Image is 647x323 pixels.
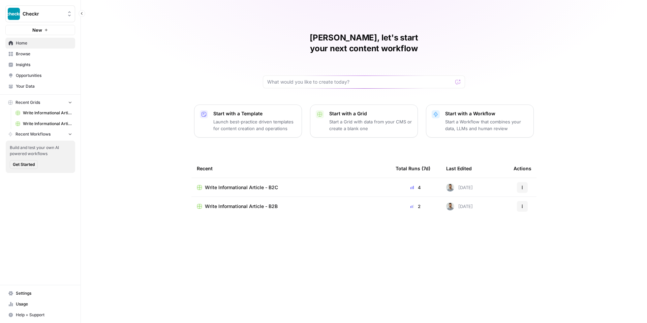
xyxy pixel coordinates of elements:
[16,301,72,307] span: Usage
[446,183,473,192] div: [DATE]
[329,118,412,132] p: Start a Grid with data from your CMS or create a blank one
[5,129,75,139] button: Recent Workflows
[16,40,72,46] span: Home
[310,105,418,138] button: Start with a GridStart a Grid with data from your CMS or create a blank one
[12,108,75,118] a: Write Informational Article - B2C
[16,290,72,296] span: Settings
[396,184,435,191] div: 4
[23,110,72,116] span: Write Informational Article - B2C
[5,81,75,92] a: Your Data
[446,159,472,178] div: Last Edited
[13,161,35,168] span: Get Started
[396,203,435,210] div: 2
[197,184,385,191] a: Write Informational Article - B2C
[16,131,51,137] span: Recent Workflows
[213,110,296,117] p: Start with a Template
[446,202,473,210] div: [DATE]
[12,118,75,129] a: Write Informational Article - B2B
[16,312,72,318] span: Help + Support
[445,118,528,132] p: Start a Workflow that combines your data, LLMs and human review
[197,159,385,178] div: Recent
[8,8,20,20] img: Checkr Logo
[329,110,412,117] p: Start with a Grid
[446,202,454,210] img: jatoe7yf5oybih18j1ldwyv3ztfo
[5,310,75,320] button: Help + Support
[5,288,75,299] a: Settings
[426,105,534,138] button: Start with a WorkflowStart a Workflow that combines your data, LLMs and human review
[205,184,278,191] span: Write Informational Article - B2C
[16,51,72,57] span: Browse
[5,299,75,310] a: Usage
[396,159,430,178] div: Total Runs (7d)
[5,49,75,59] a: Browse
[267,79,453,85] input: What would you like to create today?
[5,25,75,35] button: New
[514,159,531,178] div: Actions
[16,62,72,68] span: Insights
[32,27,42,33] span: New
[5,38,75,49] a: Home
[446,183,454,192] img: jatoe7yf5oybih18j1ldwyv3ztfo
[205,203,278,210] span: Write Informational Article - B2B
[16,72,72,79] span: Opportunities
[213,118,296,132] p: Launch best-practice driven templates for content creation and operations
[10,145,71,157] span: Build and test your own AI powered workflows
[23,121,72,127] span: Write Informational Article - B2B
[16,99,40,106] span: Recent Grids
[5,97,75,108] button: Recent Grids
[16,83,72,89] span: Your Data
[5,5,75,22] button: Workspace: Checkr
[197,203,385,210] a: Write Informational Article - B2B
[5,59,75,70] a: Insights
[445,110,528,117] p: Start with a Workflow
[263,32,465,54] h1: [PERSON_NAME], let's start your next content workflow
[23,10,63,17] span: Checkr
[194,105,302,138] button: Start with a TemplateLaunch best-practice driven templates for content creation and operations
[10,160,38,169] button: Get Started
[5,70,75,81] a: Opportunities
